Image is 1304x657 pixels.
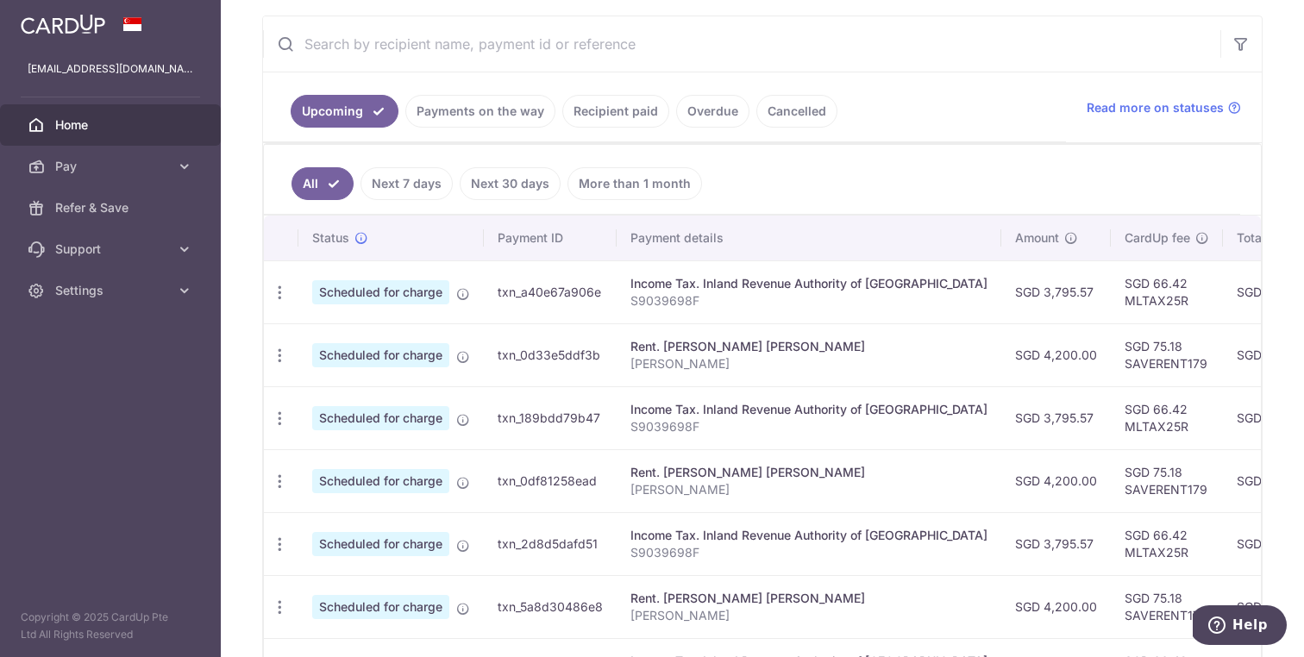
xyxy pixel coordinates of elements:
td: SGD 66.42 MLTAX25R [1111,260,1223,323]
td: txn_0d33e5ddf3b [484,323,617,386]
span: Pay [55,158,169,175]
span: CardUp fee [1125,229,1190,247]
a: Recipient paid [562,95,669,128]
p: [EMAIL_ADDRESS][DOMAIN_NAME] [28,60,193,78]
td: txn_0df81258ead [484,449,617,512]
td: SGD 75.18 SAVERENT179 [1111,575,1223,638]
span: Settings [55,282,169,299]
td: SGD 75.18 SAVERENT179 [1111,323,1223,386]
td: txn_189bdd79b47 [484,386,617,449]
td: SGD 4,200.00 [1001,449,1111,512]
div: Income Tax. Inland Revenue Authority of [GEOGRAPHIC_DATA] [630,527,987,544]
div: Rent. [PERSON_NAME] [PERSON_NAME] [630,590,987,607]
a: More than 1 month [567,167,702,200]
p: S9039698F [630,418,987,435]
input: Search by recipient name, payment id or reference [263,16,1220,72]
span: Scheduled for charge [312,532,449,556]
div: Rent. [PERSON_NAME] [PERSON_NAME] [630,338,987,355]
a: Read more on statuses [1087,99,1241,116]
span: Read more on statuses [1087,99,1224,116]
a: Overdue [676,95,749,128]
div: Rent. [PERSON_NAME] [PERSON_NAME] [630,464,987,481]
td: SGD 3,795.57 [1001,386,1111,449]
span: Support [55,241,169,258]
div: Income Tax. Inland Revenue Authority of [GEOGRAPHIC_DATA] [630,275,987,292]
span: Scheduled for charge [312,469,449,493]
a: Next 7 days [360,167,453,200]
a: Cancelled [756,95,837,128]
span: Total amt. [1237,229,1294,247]
p: S9039698F [630,544,987,561]
a: Next 30 days [460,167,561,200]
span: Refer & Save [55,199,169,216]
td: txn_5a8d30486e8 [484,575,617,638]
a: All [292,167,354,200]
p: [PERSON_NAME] [630,607,987,624]
p: [PERSON_NAME] [630,481,987,498]
img: CardUp [21,14,105,34]
p: S9039698F [630,292,987,310]
div: Income Tax. Inland Revenue Authority of [GEOGRAPHIC_DATA] [630,401,987,418]
span: Scheduled for charge [312,595,449,619]
span: Scheduled for charge [312,280,449,304]
p: [PERSON_NAME] [630,355,987,372]
a: Upcoming [291,95,398,128]
td: SGD 3,795.57 [1001,512,1111,575]
th: Payment ID [484,216,617,260]
span: Scheduled for charge [312,406,449,430]
iframe: Opens a widget where you can find more information [1193,605,1287,648]
span: Home [55,116,169,134]
td: SGD 3,795.57 [1001,260,1111,323]
th: Payment details [617,216,1001,260]
span: Amount [1015,229,1059,247]
td: SGD 66.42 MLTAX25R [1111,386,1223,449]
span: Scheduled for charge [312,343,449,367]
td: txn_2d8d5dafd51 [484,512,617,575]
td: txn_a40e67a906e [484,260,617,323]
a: Payments on the way [405,95,555,128]
td: SGD 66.42 MLTAX25R [1111,512,1223,575]
td: SGD 75.18 SAVERENT179 [1111,449,1223,512]
td: SGD 4,200.00 [1001,323,1111,386]
td: SGD 4,200.00 [1001,575,1111,638]
span: Status [312,229,349,247]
